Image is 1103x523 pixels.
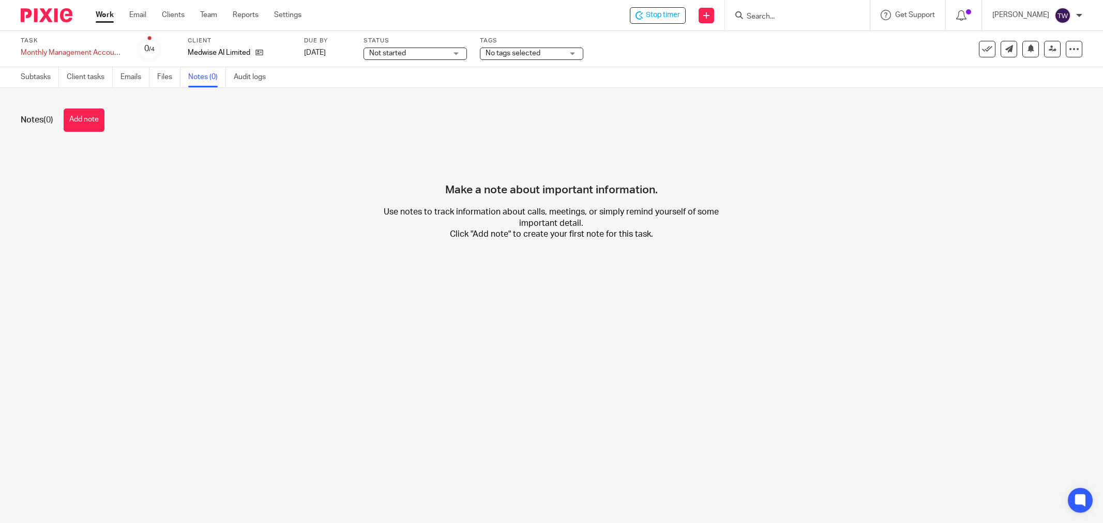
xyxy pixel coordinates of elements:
[144,43,155,55] div: 0
[21,48,124,58] div: Monthly Management Accounts - Medwise
[304,37,351,45] label: Due by
[21,67,59,87] a: Subtasks
[630,7,686,24] div: Medwise AI Limited - Monthly Management Accounts - Medwise
[234,67,274,87] a: Audit logs
[43,116,53,124] span: (0)
[374,207,728,240] p: Use notes to track information about calls, meetings, or simply remind yourself of some important...
[200,10,217,20] a: Team
[445,147,658,197] h4: Make a note about important information.
[233,10,259,20] a: Reports
[274,10,301,20] a: Settings
[157,67,180,87] a: Files
[1054,7,1071,24] img: svg%3E
[304,49,326,56] span: [DATE]
[188,48,250,58] p: Medwise AI Limited
[188,67,226,87] a: Notes (0)
[895,11,935,19] span: Get Support
[746,12,839,22] input: Search
[21,37,124,45] label: Task
[96,10,114,20] a: Work
[992,10,1049,20] p: [PERSON_NAME]
[162,10,185,20] a: Clients
[480,37,583,45] label: Tags
[21,8,72,22] img: Pixie
[120,67,149,87] a: Emails
[64,109,104,132] button: Add note
[149,47,155,52] small: /4
[67,67,113,87] a: Client tasks
[129,10,146,20] a: Email
[369,50,406,57] span: Not started
[188,37,291,45] label: Client
[21,115,53,126] h1: Notes
[364,37,467,45] label: Status
[486,50,540,57] span: No tags selected
[646,10,680,21] span: Stop timer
